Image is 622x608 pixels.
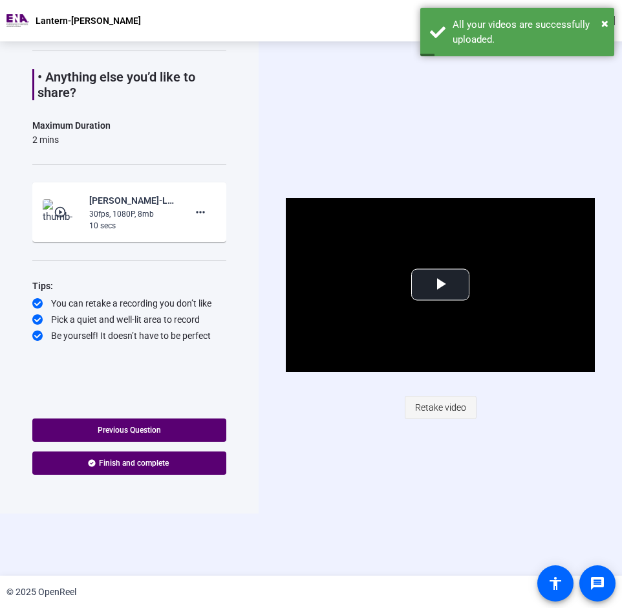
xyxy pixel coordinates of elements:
span: Finish and complete [99,458,169,468]
span: × [601,16,608,31]
mat-icon: play_circle_outline [54,206,69,219]
button: Finish and complete [32,451,226,475]
mat-icon: accessibility [548,576,563,591]
div: Be yourself! It doesn’t have to be perfect [32,329,226,342]
p: Lantern-[PERSON_NAME] [36,13,141,28]
button: Retake video [405,396,477,419]
div: 30fps, 1080P, 8mb [89,208,176,220]
div: Pick a quiet and well-lit area to record [32,313,226,326]
button: Play Video [411,269,469,301]
div: Tips: [32,278,226,294]
div: All your videos are successfully uploaded. [453,17,605,47]
button: Previous Question [32,418,226,442]
p: • Anything else you’d like to share? [38,69,226,100]
div: 2 mins [32,133,111,146]
span: Retake video [415,395,466,420]
div: © 2025 OpenReel [6,585,76,599]
div: Maximum Duration [32,118,111,133]
img: thumb-nail [43,199,81,225]
span: Previous Question [98,426,161,435]
mat-icon: message [590,576,605,591]
div: [PERSON_NAME]-Lantern-[PERSON_NAME]-Lantern-[PERSON_NAME]-1756323556340-webcam [89,193,176,208]
mat-icon: more_horiz [193,204,208,220]
div: 10 secs [89,220,176,232]
img: OpenReel logo [6,14,29,27]
div: You can retake a recording you don’t like [32,297,226,310]
div: Video Player [286,198,595,372]
button: Close [601,14,608,33]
